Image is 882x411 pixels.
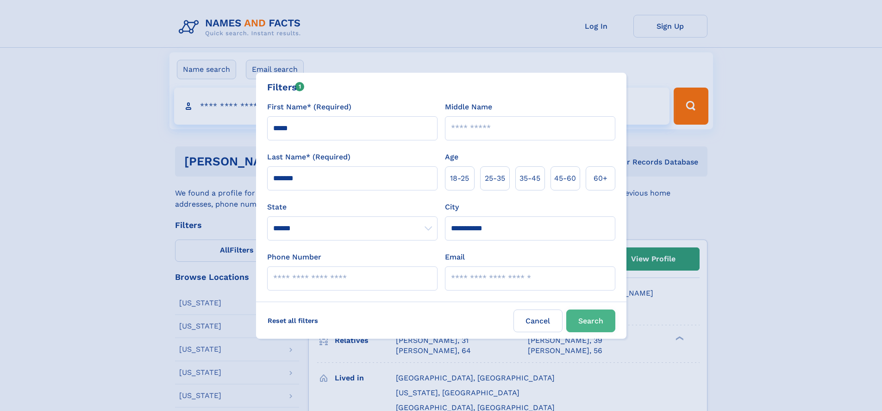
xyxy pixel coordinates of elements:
[445,202,459,213] label: City
[267,152,350,163] label: Last Name* (Required)
[566,310,615,332] button: Search
[445,101,492,113] label: Middle Name
[262,310,324,332] label: Reset all filters
[267,252,321,263] label: Phone Number
[513,310,563,332] label: Cancel
[267,202,438,213] label: State
[267,101,351,113] label: First Name* (Required)
[519,173,540,184] span: 35‑45
[445,152,458,163] label: Age
[450,173,469,184] span: 18‑25
[445,252,465,263] label: Email
[267,80,305,94] div: Filters
[554,173,576,184] span: 45‑60
[594,173,607,184] span: 60+
[485,173,505,184] span: 25‑35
